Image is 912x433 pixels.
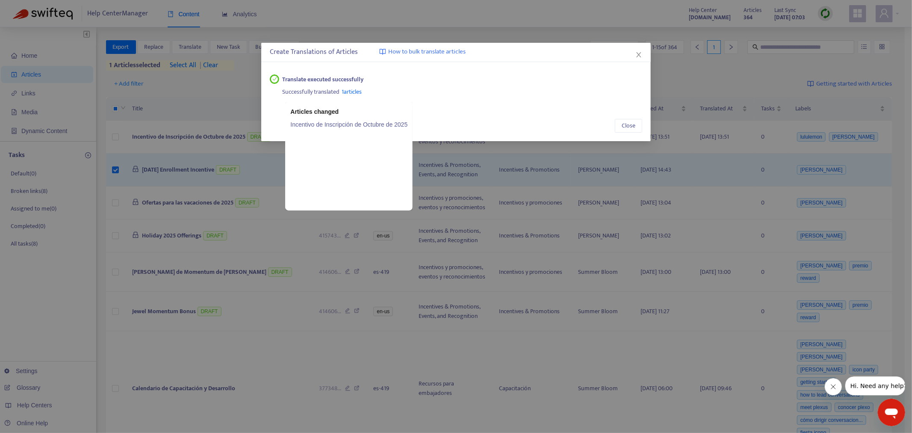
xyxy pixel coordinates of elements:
[388,47,466,57] span: How to bulk translate articles
[622,121,635,130] span: Close
[825,378,842,395] iframe: Close message
[878,399,905,426] iframe: Button to launch messaging window
[379,47,466,57] a: How to bulk translate articles
[342,87,362,97] span: 1 articles
[635,51,642,58] span: close
[5,6,62,13] span: Hi. Need any help?
[283,84,642,97] div: Successfully translated
[270,47,642,57] div: Create Translations of Articles
[845,377,905,395] iframe: Message from company
[290,120,407,129] a: Incentivo de Inscripción de Octubre de 2025
[615,119,642,133] button: Close
[290,107,407,116] div: Articles changed
[379,48,386,55] img: image-link
[272,77,277,81] span: check
[634,50,643,59] button: Close
[283,75,364,84] strong: Translate executed successfully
